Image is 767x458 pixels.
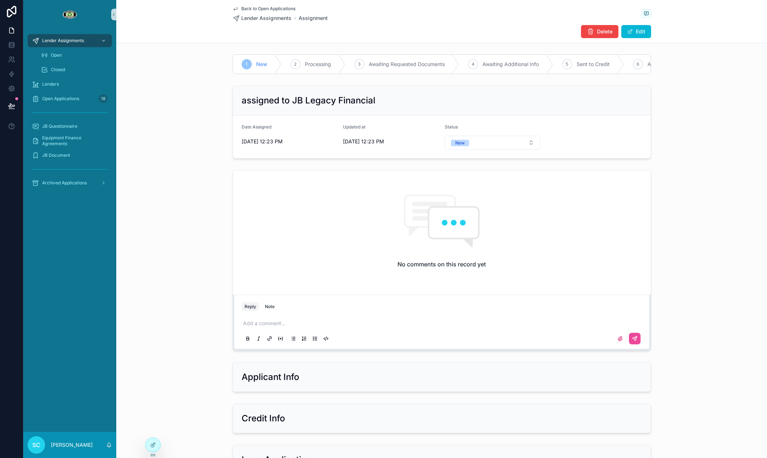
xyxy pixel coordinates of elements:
[42,180,87,186] span: Archived Applications
[597,28,613,35] span: Delete
[581,25,618,38] button: Delete
[472,61,475,67] span: 4
[28,78,112,91] a: Lenders
[32,441,40,449] span: SC
[647,61,671,68] span: Approved
[36,49,112,62] a: Open
[299,15,328,22] a: Assignment
[42,96,79,102] span: Open Applications
[242,95,375,106] h2: assigned to JB Legacy Financial
[42,38,84,44] span: Lender Assignments
[28,34,112,47] a: Lender Assignments
[566,61,568,67] span: 5
[343,138,439,145] span: [DATE] 12:23 PM
[305,61,331,68] span: Processing
[233,15,291,22] a: Lender Assignments
[637,61,639,67] span: 6
[51,52,62,58] span: Open
[51,67,65,73] span: Closed
[242,138,338,145] span: [DATE] 12:23 PM
[23,29,116,199] div: scrollable content
[445,136,541,150] button: Select Button
[577,61,610,68] span: Sent to Credit
[483,61,539,68] span: Awaiting Additional Info
[369,61,445,68] span: Awaiting Requested Documents
[262,302,278,311] button: Note
[28,120,112,133] a: JB Questionnaire
[36,63,112,76] a: Closed
[233,6,295,12] a: Back to Open Applications
[343,124,366,130] span: Updated at
[242,371,299,383] h2: Applicant Info
[445,124,458,130] span: Status
[28,149,112,162] a: JB Document
[42,135,105,147] span: Equipment Finance Agreements
[242,302,259,311] button: Reply
[256,61,267,68] span: New
[241,6,295,12] span: Back to Open Applications
[28,176,112,189] a: Archived Applications
[28,92,112,105] a: Open Applications18
[397,260,486,269] h2: No comments on this record yet
[42,81,59,87] span: Lenders
[294,61,296,67] span: 2
[241,15,291,22] span: Lender Assignments
[358,61,360,67] span: 3
[99,94,108,103] div: 18
[246,61,247,67] span: 1
[621,25,651,38] button: Edit
[42,152,70,158] span: JB Document
[242,124,271,130] span: Date Assigned
[242,413,285,424] h2: Credit Info
[51,441,93,449] p: [PERSON_NAME]
[265,304,275,310] div: Note
[42,123,77,129] span: JB Questionnaire
[62,9,77,20] img: App logo
[455,140,465,146] div: New
[28,134,112,147] a: Equipment Finance Agreements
